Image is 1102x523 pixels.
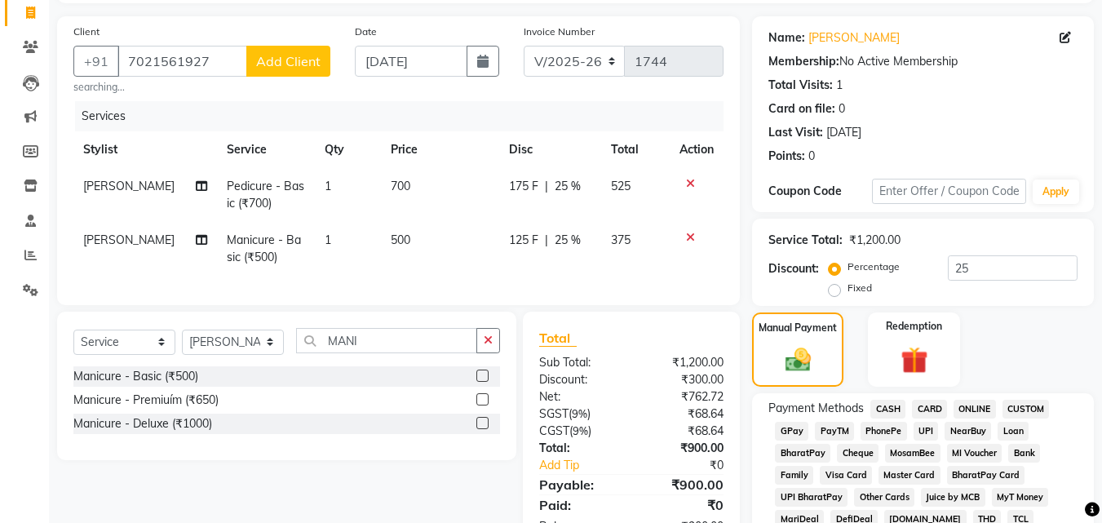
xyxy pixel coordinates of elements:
[879,466,940,485] span: Master Card
[391,233,410,247] span: 500
[83,179,175,193] span: [PERSON_NAME]
[217,131,316,168] th: Service
[1008,444,1040,463] span: Bank
[315,131,380,168] th: Qty
[768,232,843,249] div: Service Total:
[836,77,843,94] div: 1
[631,388,736,406] div: ₹762.72
[73,392,219,409] div: Manicure - Premiuím (₹650)
[854,488,914,507] span: Other Cards
[527,457,648,474] a: Add Tip
[775,488,848,507] span: UPI BharatPay
[947,444,1002,463] span: MI Voucher
[892,343,936,377] img: _gift.svg
[768,100,835,117] div: Card on file:
[631,371,736,388] div: ₹300.00
[1002,400,1050,419] span: CUSTOM
[886,319,942,334] label: Redemption
[73,24,100,39] label: Client
[545,232,548,249] span: |
[945,422,991,441] span: NearBuy
[524,24,595,39] label: Invoice Number
[768,53,839,70] div: Membership:
[572,407,587,420] span: 9%
[631,354,736,371] div: ₹1,200.00
[527,354,631,371] div: Sub Total:
[808,148,815,165] div: 0
[775,444,830,463] span: BharatPay
[527,495,631,515] div: Paid:
[848,259,900,274] label: Percentage
[998,422,1029,441] span: Loan
[539,423,569,438] span: CGST
[921,488,985,507] span: Juice by MCB
[256,53,321,69] span: Add Client
[355,24,377,39] label: Date
[527,406,631,423] div: ( )
[73,80,330,95] small: searching...
[759,321,837,335] label: Manual Payment
[1033,180,1079,204] button: Apply
[631,440,736,457] div: ₹900.00
[820,466,872,485] span: Visa Card
[768,77,833,94] div: Total Visits:
[808,29,900,47] a: [PERSON_NAME]
[839,100,845,117] div: 0
[872,179,1026,204] input: Enter Offer / Coupon Code
[391,179,410,193] span: 700
[381,131,500,168] th: Price
[826,124,861,141] div: [DATE]
[527,475,631,494] div: Payable:
[539,330,577,347] span: Total
[631,475,736,494] div: ₹900.00
[325,179,331,193] span: 1
[611,179,631,193] span: 525
[296,328,477,353] input: Search or Scan
[768,53,1078,70] div: No Active Membership
[527,423,631,440] div: ( )
[870,400,905,419] span: CASH
[670,131,724,168] th: Action
[75,101,736,131] div: Services
[815,422,854,441] span: PayTM
[499,131,601,168] th: Disc
[768,400,864,417] span: Payment Methods
[885,444,940,463] span: MosamBee
[246,46,330,77] button: Add Client
[768,148,805,165] div: Points:
[227,179,304,211] span: Pedicure - Basic (₹700)
[992,488,1049,507] span: MyT Money
[555,178,581,195] span: 25 %
[914,422,939,441] span: UPI
[227,233,301,264] span: Manicure - Basic (₹500)
[601,131,670,168] th: Total
[768,124,823,141] div: Last Visit:
[777,345,819,375] img: _cash.svg
[509,178,538,195] span: 175 F
[631,406,736,423] div: ₹68.64
[555,232,581,249] span: 25 %
[611,233,631,247] span: 375
[649,457,737,474] div: ₹0
[768,29,805,47] div: Name:
[527,440,631,457] div: Total:
[325,233,331,247] span: 1
[768,183,871,200] div: Coupon Code
[775,422,808,441] span: GPay
[83,233,175,247] span: [PERSON_NAME]
[849,232,901,249] div: ₹1,200.00
[73,131,217,168] th: Stylist
[73,415,212,432] div: Manicure - Deluxe (₹1000)
[545,178,548,195] span: |
[631,423,736,440] div: ₹68.64
[631,495,736,515] div: ₹0
[527,388,631,406] div: Net:
[954,400,996,419] span: ONLINE
[527,371,631,388] div: Discount:
[848,281,872,295] label: Fixed
[947,466,1025,485] span: BharatPay Card
[775,466,813,485] span: Family
[768,260,819,277] div: Discount:
[912,400,947,419] span: CARD
[837,444,879,463] span: Cheque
